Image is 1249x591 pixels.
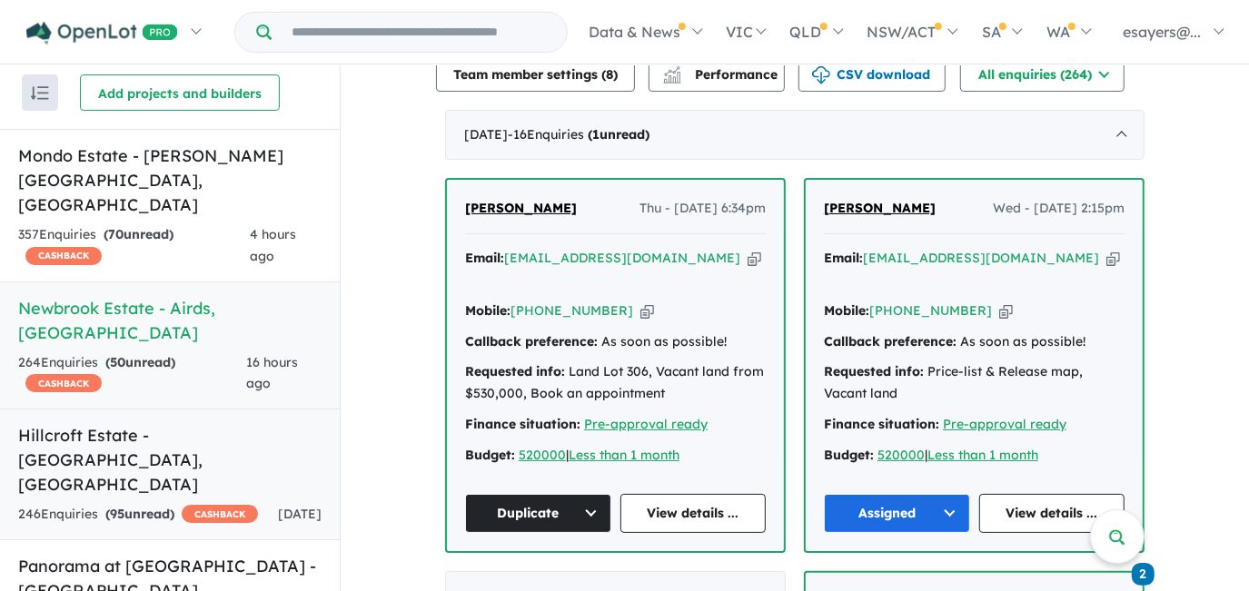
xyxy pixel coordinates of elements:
[588,126,649,143] strong: ( unread)
[110,506,124,522] span: 95
[18,504,258,526] div: 246 Enquir ies
[663,72,681,84] img: bar-chart.svg
[18,423,322,497] h5: Hillcroft Estate - [GEOGRAPHIC_DATA] , [GEOGRAPHIC_DATA]
[824,494,970,533] button: Assigned
[465,445,766,467] div: |
[436,55,635,92] button: Team member settings (8)
[649,55,785,92] button: Performance
[999,301,1013,320] button: Copy
[824,302,869,319] strong: Mobile:
[592,126,600,143] span: 1
[812,66,830,84] img: download icon
[246,354,298,392] span: 16 hours ago
[25,374,102,392] span: CASHBACK
[465,200,577,216] span: [PERSON_NAME]
[943,416,1066,432] a: Pre-approval ready
[1132,563,1155,586] span: 2
[640,301,654,320] button: Copy
[824,361,1125,405] div: Price-list & Release map, Vacant land
[465,447,515,463] strong: Budget:
[664,66,680,76] img: line-chart.svg
[508,126,649,143] span: - 16 Enquir ies
[824,363,924,379] strong: Requested info:
[110,354,125,370] span: 50
[465,363,565,379] strong: Requested info:
[465,494,611,533] button: Duplicate
[824,447,874,463] strong: Budget:
[465,333,598,350] strong: Callback preference:
[824,250,863,266] strong: Email:
[250,226,296,264] span: 4 hours ago
[182,505,258,523] span: CASHBACK
[465,250,504,266] strong: Email:
[869,302,992,319] a: [PHONE_NUMBER]
[1106,249,1120,268] button: Copy
[504,250,740,266] a: [EMAIL_ADDRESS][DOMAIN_NAME]
[105,506,174,522] strong: ( unread)
[824,416,939,432] strong: Finance situation:
[31,86,49,100] img: sort.svg
[639,198,766,220] span: Thu - [DATE] 6:34pm
[104,226,173,242] strong: ( unread)
[18,224,250,268] div: 357 Enquir ies
[569,447,679,463] a: Less than 1 month
[18,352,246,396] div: 264 Enquir ies
[824,200,936,216] span: [PERSON_NAME]
[748,249,761,268] button: Copy
[979,494,1125,533] a: View details ...
[105,354,175,370] strong: ( unread)
[445,110,1145,161] div: [DATE]
[18,143,322,217] h5: Mondo Estate - [PERSON_NAME][GEOGRAPHIC_DATA] , [GEOGRAPHIC_DATA]
[465,198,577,220] a: [PERSON_NAME]
[1123,23,1201,41] span: esayers@...
[1132,561,1155,586] a: 2
[465,331,766,353] div: As soon as possible!
[519,447,566,463] a: 520000
[465,302,511,319] strong: Mobile:
[18,296,322,345] h5: Newbrook Estate - Airds , [GEOGRAPHIC_DATA]
[824,445,1125,467] div: |
[824,333,957,350] strong: Callback preference:
[620,494,767,533] a: View details ...
[927,447,1038,463] a: Less than 1 month
[108,226,124,242] span: 70
[824,331,1125,353] div: As soon as possible!
[80,74,280,111] button: Add projects and builders
[798,55,946,92] button: CSV download
[606,66,613,83] span: 8
[278,506,322,522] span: [DATE]
[584,416,708,432] a: Pre-approval ready
[863,250,1099,266] a: [EMAIL_ADDRESS][DOMAIN_NAME]
[666,66,778,83] span: Performance
[25,247,102,265] span: CASHBACK
[465,416,580,432] strong: Finance situation:
[26,22,178,44] img: Openlot PRO Logo White
[275,13,563,52] input: Try estate name, suburb, builder or developer
[960,55,1125,92] button: All enquiries (264)
[465,361,766,405] div: Land Lot 306, Vacant land from $530,000, Book an appointment
[993,198,1125,220] span: Wed - [DATE] 2:15pm
[511,302,633,319] a: [PHONE_NUMBER]
[824,198,936,220] a: [PERSON_NAME]
[877,447,925,463] a: 520000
